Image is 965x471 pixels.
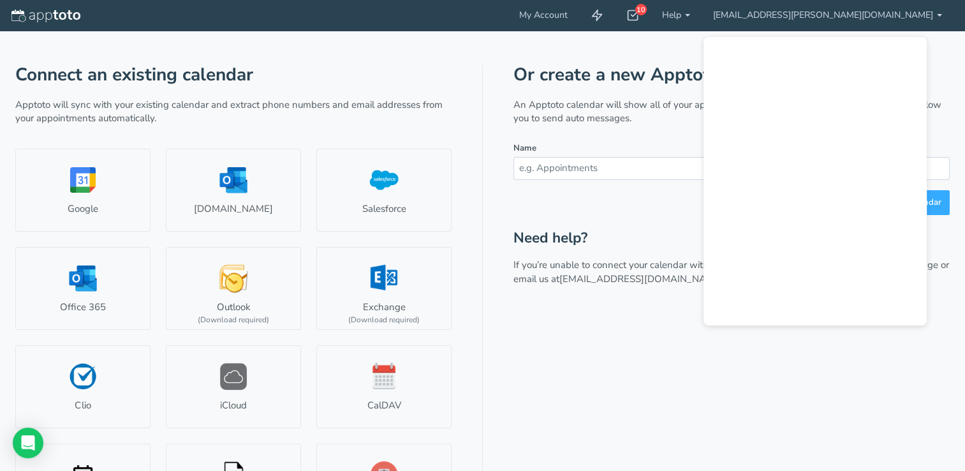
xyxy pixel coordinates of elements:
[15,98,452,126] p: Apptoto will sync with your existing calendar and extract phone numbers and email addresses from ...
[316,247,452,330] a: Exchange
[513,258,950,286] p: If you’re unable to connect your calendar with one of the available options, visit our page or em...
[513,142,536,154] label: Name
[15,247,151,330] a: Office 365
[559,273,725,285] a: [EMAIL_ADDRESS][DOMAIN_NAME].
[11,10,80,22] img: logo-apptoto--white.svg
[13,428,43,458] div: Open Intercom Messenger
[15,65,452,85] h1: Connect an existing calendar
[166,345,301,428] a: iCloud
[15,345,151,428] a: Clio
[198,315,269,325] div: (Download required)
[513,98,950,126] p: An Apptoto calendar will show all of your appointments that you enter manually and will also allo...
[316,345,452,428] a: CalDAV
[166,247,301,330] a: Outlook
[635,4,647,15] div: 10
[166,149,301,232] a: [DOMAIN_NAME]
[513,157,950,179] input: e.g. Appointments
[316,149,452,232] a: Salesforce
[15,149,151,232] a: Google
[348,315,420,325] div: (Download required)
[513,230,950,246] h2: Need help?
[513,65,950,85] h1: Or create a new Apptoto calendar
